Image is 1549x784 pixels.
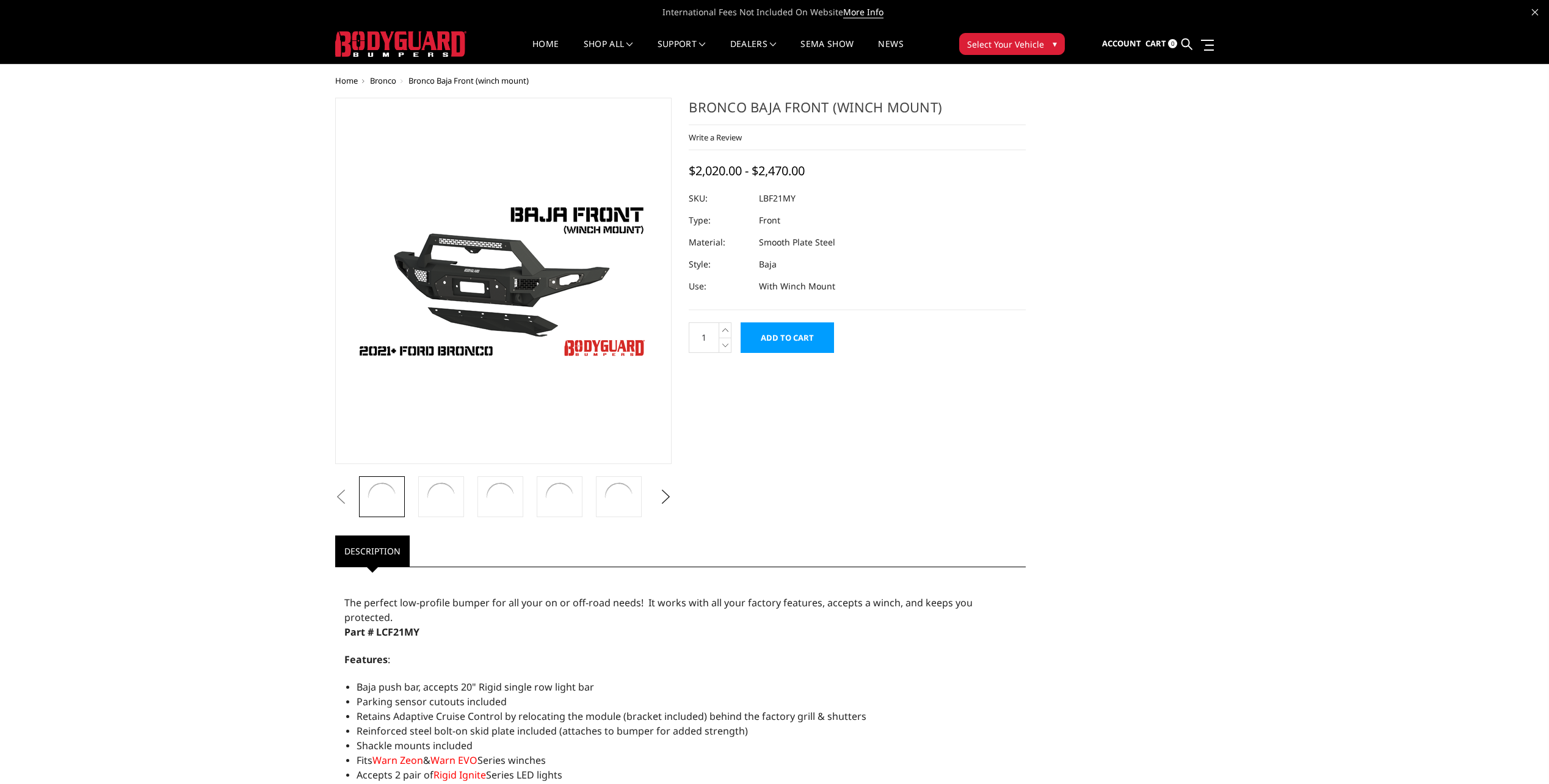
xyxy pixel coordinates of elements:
a: shop all [584,40,633,64]
dt: Material: [689,231,750,253]
span: Series LED lights [486,768,562,782]
a: Description [335,535,410,567]
img: Bronco Baja Front (winch mount) [602,480,636,514]
button: Previous [332,488,350,506]
input: Add to Cart [741,322,834,353]
h1: Bronco Baja Front (winch mount) [689,98,1026,125]
img: Bodyguard Ford Bronco [365,480,399,514]
dd: LBF21MY [759,187,796,209]
a: Account [1102,27,1141,60]
span: Parking sensor cutouts included [357,695,507,708]
a: Warn Zeon [372,753,423,767]
span: Baja push bar, accepts 20" Rigid single row light bar [357,680,594,694]
a: Bodyguard Ford Bronco [335,98,672,464]
span: : [344,653,390,666]
dd: With Winch Mount [759,275,835,297]
img: Bronco Baja Front (winch mount) [484,480,517,514]
span: Cart [1145,38,1166,49]
dt: Style: [689,253,750,275]
span: Select Your Vehicle [967,38,1044,51]
button: Select Your Vehicle [959,33,1065,55]
span: igid Ignite [440,768,486,782]
dt: Use: [689,275,750,297]
img: Bronco Baja Front (winch mount) [543,480,576,514]
a: Cart 0 [1145,27,1177,60]
img: Bodyguard Ford Bronco [350,195,656,367]
a: Bronco [370,75,396,86]
span: Reinforced steel bolt-on skid plate included (attaches to bumper for added strength) [357,724,748,738]
dd: Front [759,209,780,231]
span: Retains Adaptive Cruise Control by relocating the module (bracket included) behind the factory gr... [357,710,866,723]
a: More Info [843,6,883,18]
span: The perfect low-profile bumper for all your on or off-road needs! It works with all your factory ... [344,596,973,624]
img: BODYGUARD BUMPERS [335,31,466,57]
a: Support [658,40,706,64]
span: & [423,753,430,767]
dd: Baja [759,253,777,275]
dt: Type: [689,209,750,231]
span: Bronco Baja Front (winch mount) [408,75,529,86]
span: 0 [1168,39,1177,48]
dt: SKU: [689,187,750,209]
a: SEMA Show [800,40,854,64]
img: Bronco Baja Front (winch mount) [424,480,458,514]
span: Series winches [477,753,546,767]
a: News [878,40,903,64]
span: Part # LCF21MY [344,625,419,639]
button: Next [656,488,675,506]
a: Rigid Ignite [434,768,486,782]
span: ▾ [1053,37,1057,50]
span: Accepts 2 pair of [357,768,434,782]
span: Shackle mounts included [357,739,473,752]
strong: Features [344,653,388,666]
a: Warn EVO [430,753,477,767]
a: Dealers [730,40,777,64]
span: Fits [357,753,372,767]
span: Account [1102,38,1141,49]
span: $2,020.00 - $2,470.00 [689,162,805,179]
span: R [434,768,440,782]
a: Write a Review [689,132,742,143]
dd: Smooth Plate Steel [759,231,835,253]
a: Home [532,40,559,64]
a: Home [335,75,358,86]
